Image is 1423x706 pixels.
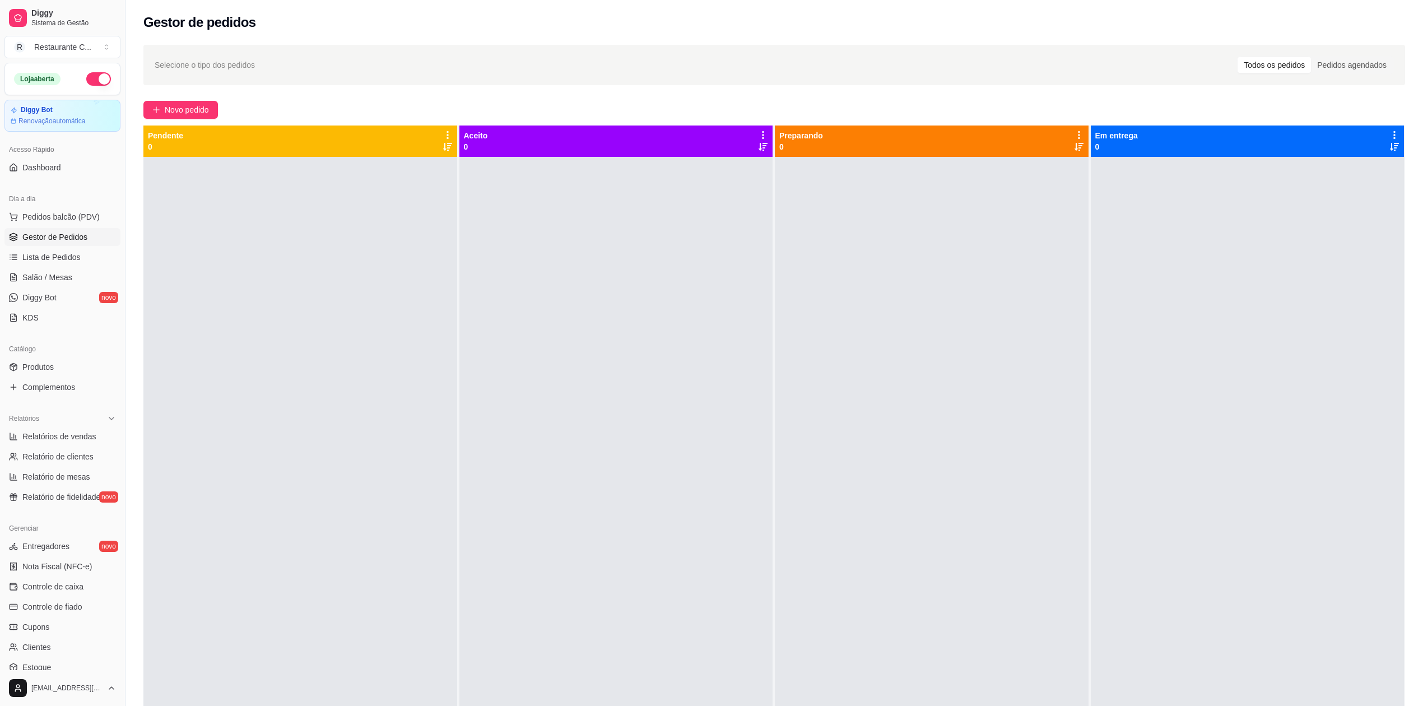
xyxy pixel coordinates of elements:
[155,59,255,71] span: Selecione o tipo dos pedidos
[21,106,53,114] article: Diggy Bot
[4,358,120,376] a: Produtos
[86,72,111,86] button: Alterar Status
[4,618,120,636] a: Cupons
[4,36,120,58] button: Select a team
[22,662,51,673] span: Estoque
[18,117,85,126] article: Renovação automática
[22,601,82,612] span: Controle de fiado
[31,684,103,693] span: [EMAIL_ADDRESS][DOMAIN_NAME]
[1095,130,1138,141] p: Em entrega
[4,658,120,676] a: Estoque
[148,141,183,152] p: 0
[4,537,120,555] a: Entregadoresnovo
[4,289,120,306] a: Diggy Botnovo
[4,141,120,159] div: Acesso Rápido
[22,312,39,323] span: KDS
[4,428,120,445] a: Relatórios de vendas
[4,675,120,702] button: [EMAIL_ADDRESS][DOMAIN_NAME]
[14,41,25,53] span: R
[152,106,160,114] span: plus
[4,228,120,246] a: Gestor de Pedidos
[4,519,120,537] div: Gerenciar
[22,451,94,462] span: Relatório de clientes
[4,448,120,466] a: Relatório de clientes
[22,471,90,482] span: Relatório de mesas
[779,130,823,141] p: Preparando
[1095,141,1138,152] p: 0
[4,488,120,506] a: Relatório de fidelidadenovo
[4,558,120,575] a: Nota Fiscal (NFC-e)
[22,491,100,503] span: Relatório de fidelidade
[779,141,823,152] p: 0
[4,208,120,226] button: Pedidos balcão (PDV)
[4,598,120,616] a: Controle de fiado
[34,41,91,53] div: Restaurante C ...
[4,248,120,266] a: Lista de Pedidos
[4,340,120,358] div: Catálogo
[4,468,120,486] a: Relatório de mesas
[1311,57,1393,73] div: Pedidos agendados
[165,104,209,116] span: Novo pedido
[22,162,61,173] span: Dashboard
[1238,57,1311,73] div: Todos os pedidos
[143,101,218,119] button: Novo pedido
[4,309,120,327] a: KDS
[4,190,120,208] div: Dia a dia
[22,581,83,592] span: Controle de caixa
[4,638,120,656] a: Clientes
[22,431,96,442] span: Relatórios de vendas
[22,272,72,283] span: Salão / Mesas
[22,211,100,222] span: Pedidos balcão (PDV)
[22,561,92,572] span: Nota Fiscal (NFC-e)
[9,414,39,423] span: Relatórios
[4,100,120,132] a: Diggy BotRenovaçãoautomática
[143,13,256,31] h2: Gestor de pedidos
[14,73,61,85] div: Loja aberta
[4,4,120,31] a: DiggySistema de Gestão
[22,642,51,653] span: Clientes
[22,292,57,303] span: Diggy Bot
[148,130,183,141] p: Pendente
[22,541,69,552] span: Entregadores
[22,231,87,243] span: Gestor de Pedidos
[4,159,120,176] a: Dashboard
[22,621,49,633] span: Cupons
[4,268,120,286] a: Salão / Mesas
[464,141,488,152] p: 0
[22,252,81,263] span: Lista de Pedidos
[31,8,116,18] span: Diggy
[4,378,120,396] a: Complementos
[4,578,120,596] a: Controle de caixa
[22,382,75,393] span: Complementos
[31,18,116,27] span: Sistema de Gestão
[22,361,54,373] span: Produtos
[464,130,488,141] p: Aceito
